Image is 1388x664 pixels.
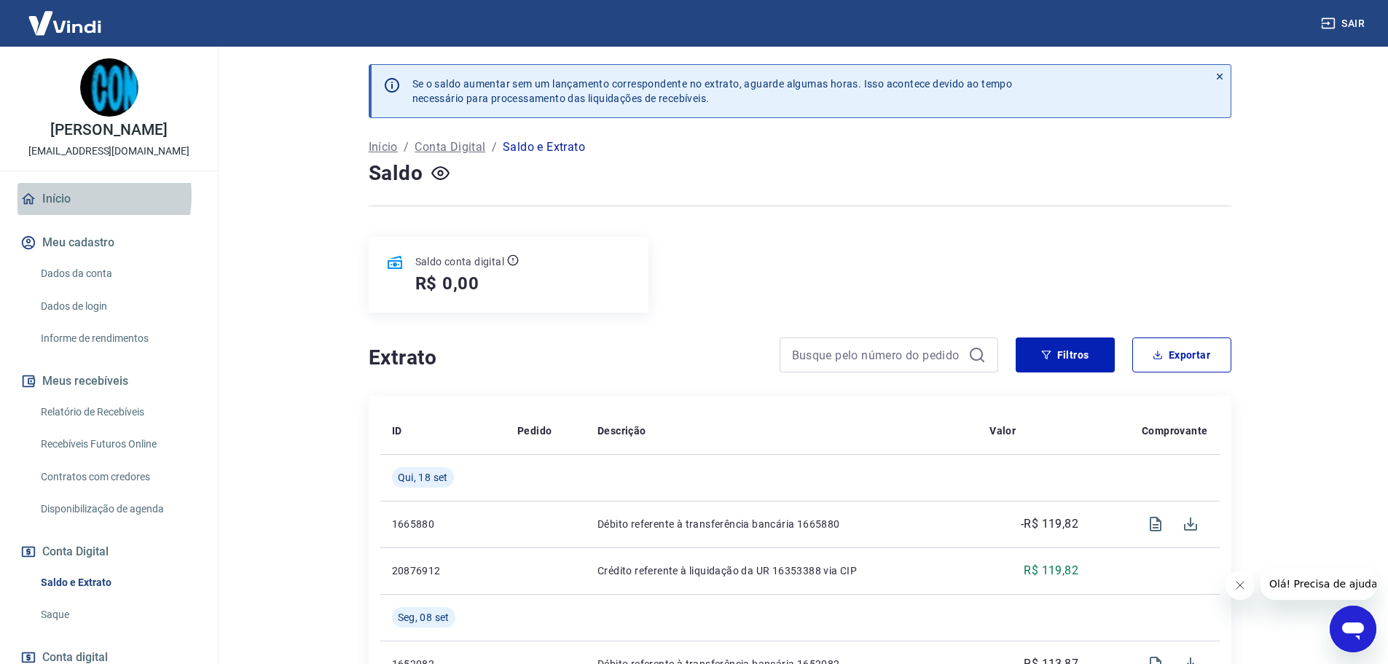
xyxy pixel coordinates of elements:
[369,138,398,156] a: Início
[28,144,189,159] p: [EMAIL_ADDRESS][DOMAIN_NAME]
[1132,337,1231,372] button: Exportar
[989,423,1016,438] p: Valor
[415,138,485,156] a: Conta Digital
[9,10,122,22] span: Olá! Precisa de ajuda?
[1173,507,1208,542] span: Download
[1226,571,1255,600] iframe: Fechar mensagem
[1260,568,1376,600] iframe: Mensagem da empresa
[35,494,200,524] a: Disponibilização de agenda
[1142,423,1207,438] p: Comprovante
[404,138,409,156] p: /
[50,122,167,138] p: [PERSON_NAME]
[1330,606,1376,652] iframe: Botão para abrir a janela de mensagens
[35,462,200,492] a: Contratos com credores
[17,183,200,215] a: Início
[392,423,402,438] p: ID
[597,423,646,438] p: Descrição
[392,563,494,578] p: 20876912
[369,159,423,188] h4: Saldo
[412,77,1013,106] p: Se o saldo aumentar sem um lançamento correspondente no extrato, aguarde algumas horas. Isso acon...
[398,470,448,485] span: Qui, 18 set
[597,517,966,531] p: Débito referente à transferência bancária 1665880
[415,272,480,295] h5: R$ 0,00
[17,1,112,45] img: Vindi
[17,365,200,397] button: Meus recebíveis
[35,429,200,459] a: Recebíveis Futuros Online
[398,610,450,625] span: Seg, 08 set
[1024,562,1078,579] p: R$ 119,82
[35,292,200,321] a: Dados de login
[35,568,200,598] a: Saldo e Extrato
[35,259,200,289] a: Dados da conta
[492,138,497,156] p: /
[415,254,505,269] p: Saldo conta digital
[392,517,494,531] p: 1665880
[35,600,200,630] a: Saque
[369,343,762,372] h4: Extrato
[1016,337,1115,372] button: Filtros
[1138,507,1173,542] span: Visualizar
[35,324,200,354] a: Informe de rendimentos
[597,563,966,578] p: Crédito referente à liquidação da UR 16353388 via CIP
[503,138,585,156] p: Saldo e Extrato
[1318,10,1371,37] button: Sair
[80,58,138,117] img: e5cbf068-8f97-42b4-b0cf-ea264ba7088c.jpeg
[35,397,200,427] a: Relatório de Recebíveis
[517,423,552,438] p: Pedido
[17,536,200,568] button: Conta Digital
[792,344,962,366] input: Busque pelo número do pedido
[17,227,200,259] button: Meu cadastro
[1021,515,1078,533] p: -R$ 119,82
